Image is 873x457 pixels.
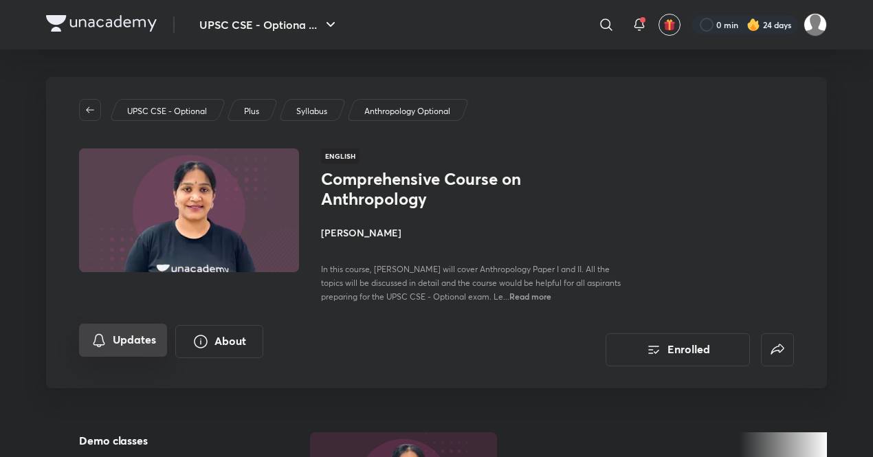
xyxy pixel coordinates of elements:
button: Enrolled [606,333,750,366]
img: Thumbnail [77,147,301,274]
p: Syllabus [296,105,327,118]
span: Read more [509,291,551,302]
h5: Demo classes [79,432,266,449]
a: Anthropology Optional [362,105,453,118]
a: Plus [242,105,262,118]
h1: Comprehensive Course on Anthropology [321,169,546,209]
p: UPSC CSE - Optional [127,105,207,118]
button: UPSC CSE - Optiona ... [191,11,347,38]
h4: [PERSON_NAME] [321,225,629,240]
p: Anthropology Optional [364,105,450,118]
img: Company Logo [46,15,157,32]
button: avatar [659,14,681,36]
button: Updates [79,324,167,357]
button: About [175,325,263,358]
img: streak [747,18,760,32]
span: English [321,148,360,164]
span: In this course, [PERSON_NAME] will cover Anthropology Paper I and II. All the topics will be disc... [321,264,621,302]
a: Syllabus [294,105,330,118]
img: avatar [663,19,676,31]
p: Plus [244,105,259,118]
a: UPSC CSE - Optional [125,105,210,118]
button: false [761,333,794,366]
img: kuldeep Ahir [804,13,827,36]
a: Company Logo [46,15,157,35]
